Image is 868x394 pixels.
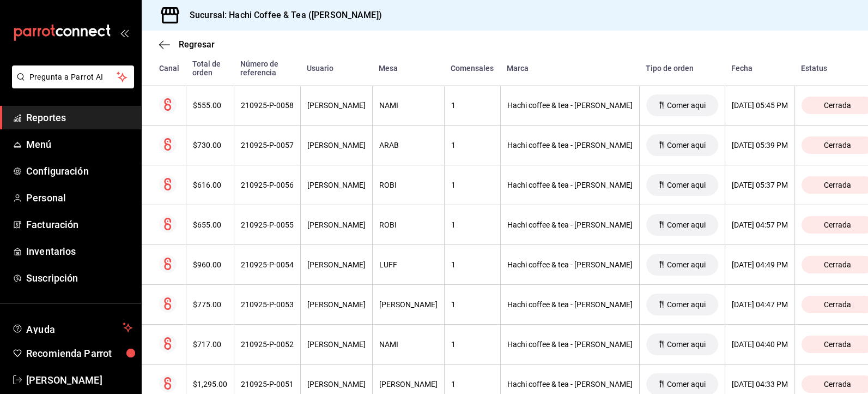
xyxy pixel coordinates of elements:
span: Comer aqui [663,220,710,229]
div: ARAB [379,141,438,150]
div: 1 [451,141,494,150]
span: Regresar [179,39,215,50]
span: Comer aqui [663,260,710,269]
div: Mesa [379,64,438,73]
div: [DATE] 04:33 PM [732,380,788,389]
button: Regresar [159,39,215,50]
div: [DATE] 05:39 PM [732,141,788,150]
div: 210925-P-0051 [241,380,294,389]
div: [PERSON_NAME] [307,101,366,110]
div: 1 [451,181,494,189]
div: Hachi coffee & tea - [PERSON_NAME] [507,101,633,110]
div: $775.00 [193,300,227,309]
span: Suscripción [26,271,132,285]
div: $960.00 [193,260,227,269]
div: 210925-P-0058 [241,101,294,110]
div: $555.00 [193,101,227,110]
div: 1 [451,101,494,110]
div: 210925-P-0056 [241,181,294,189]
div: Hachi coffee & tea - [PERSON_NAME] [507,380,633,389]
div: Comensales [451,64,494,73]
div: 1 [451,300,494,309]
div: [PERSON_NAME] [307,141,366,150]
button: Pregunta a Parrot AI [12,65,134,88]
div: $1,295.00 [193,380,227,389]
div: 1 [451,380,494,389]
div: Usuario [307,64,366,73]
div: [PERSON_NAME] [307,181,366,189]
div: $730.00 [193,141,227,150]
div: Hachi coffee & tea - [PERSON_NAME] [507,300,633,309]
span: Comer aqui [663,141,710,150]
span: Cerrada [820,220,855,229]
div: Hachi coffee & tea - [PERSON_NAME] [507,220,633,229]
div: [PERSON_NAME] [307,260,366,269]
span: Pregunta a Parrot AI [29,71,117,83]
span: Inventarios [26,244,132,259]
span: Cerrada [820,340,855,349]
div: [PERSON_NAME] [307,340,366,349]
div: [DATE] 05:37 PM [732,181,788,189]
span: Comer aqui [663,101,710,110]
span: Cerrada [820,181,855,189]
span: Reportes [26,110,132,125]
span: Menú [26,137,132,152]
div: LUFF [379,260,438,269]
div: Tipo de orden [646,64,718,73]
div: 210925-P-0054 [241,260,294,269]
span: Configuración [26,164,132,178]
div: $655.00 [193,220,227,229]
h3: Sucursal: Hachi Coffee & Tea ([PERSON_NAME]) [181,9,382,22]
span: Comer aqui [663,300,710,309]
div: 210925-P-0053 [241,300,294,309]
div: 210925-P-0052 [241,340,294,349]
span: Cerrada [820,260,855,269]
div: Total de orden [192,59,227,77]
span: Cerrada [820,380,855,389]
div: [PERSON_NAME] [307,300,366,309]
div: 210925-P-0057 [241,141,294,150]
div: Hachi coffee & tea - [PERSON_NAME] [507,260,633,269]
div: [PERSON_NAME] [307,380,366,389]
div: 1 [451,340,494,349]
div: Hachi coffee & tea - [PERSON_NAME] [507,181,633,189]
div: 210925-P-0055 [241,220,294,229]
div: NAMI [379,340,438,349]
span: [PERSON_NAME] [26,373,132,387]
span: Recomienda Parrot [26,346,132,361]
button: open_drawer_menu [120,28,129,37]
span: Cerrada [820,141,855,150]
div: Número de referencia [240,59,294,77]
a: Pregunta a Parrot AI [8,79,134,91]
div: Hachi coffee & tea - [PERSON_NAME] [507,340,633,349]
div: Hachi coffee & tea - [PERSON_NAME] [507,141,633,150]
span: Comer aqui [663,181,710,189]
span: Cerrada [820,300,855,309]
div: ROBI [379,181,438,189]
div: [PERSON_NAME] [307,220,366,229]
div: 1 [451,260,494,269]
div: Marca [507,64,633,73]
div: [DATE] 04:47 PM [732,300,788,309]
div: Fecha [731,64,788,73]
span: Facturación [26,217,132,232]
div: Canal [159,64,179,73]
div: [DATE] 04:57 PM [732,220,788,229]
div: [DATE] 04:49 PM [732,260,788,269]
span: Cerrada [820,101,855,110]
div: 1 [451,220,494,229]
div: $717.00 [193,340,227,349]
span: Ayuda [26,321,118,334]
span: Comer aqui [663,340,710,349]
span: Personal [26,190,132,205]
div: [DATE] 04:40 PM [732,340,788,349]
div: [PERSON_NAME] [379,380,438,389]
div: [PERSON_NAME] [379,300,438,309]
div: NAMI [379,101,438,110]
div: $616.00 [193,181,227,189]
span: Comer aqui [663,380,710,389]
div: [DATE] 05:45 PM [732,101,788,110]
div: ROBI [379,220,438,229]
